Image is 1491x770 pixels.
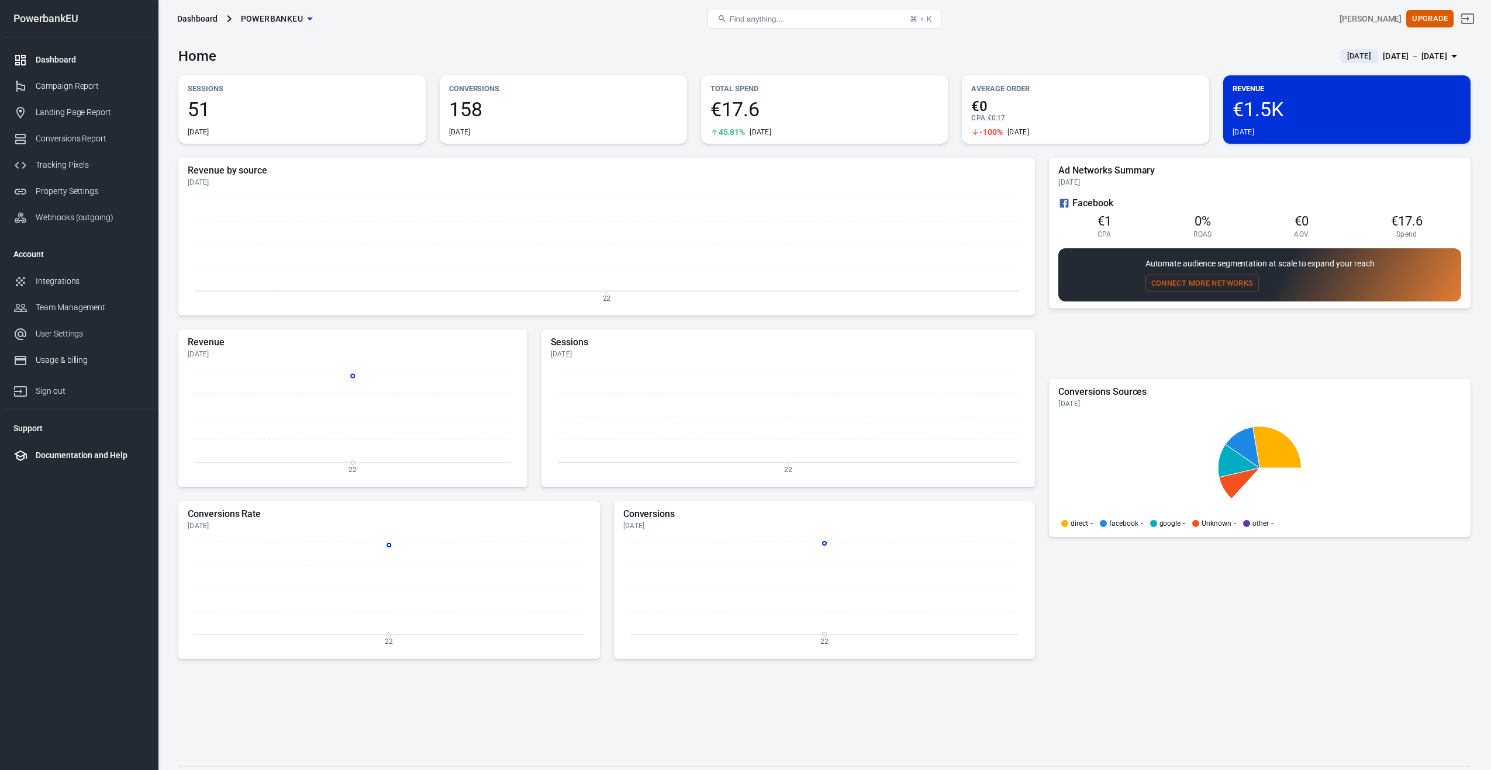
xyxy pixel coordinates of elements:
button: PowerbankEU [236,8,317,30]
div: User Settings [36,328,144,340]
div: [DATE] [623,521,1026,530]
span: - [1234,520,1236,527]
div: PowerbankEU [4,13,154,24]
p: google [1159,520,1181,527]
span: €17.6 [710,99,939,119]
span: CPA [1097,230,1112,239]
a: Sign out [4,373,154,404]
p: Total Spend [710,82,939,95]
tspan: 22 [348,466,357,474]
div: [DATE] [1058,399,1461,408]
p: Unknown [1202,520,1231,527]
div: Dashboard [177,13,218,25]
button: Find anything...⌘ + K [707,9,941,29]
a: User Settings [4,321,154,347]
a: Dashboard [4,47,154,73]
div: Campaign Report [36,80,144,92]
span: Spend [1396,230,1417,239]
button: Upgrade [1406,10,1454,28]
div: Usage & billing [36,354,144,366]
span: CPA : [971,114,987,122]
div: [DATE] [188,521,591,530]
p: direct [1071,520,1088,527]
span: - [1141,520,1143,527]
p: other [1252,520,1269,527]
div: Documentation and Help [36,449,144,462]
p: Revenue [1233,82,1461,95]
span: €0 [971,99,1200,113]
tspan: 22 [820,637,829,646]
span: -100% [979,128,1003,136]
span: - [1183,520,1185,527]
div: Conversions Report [36,133,144,145]
p: Conversions [449,82,678,95]
span: 51 [188,99,416,119]
button: [DATE][DATE] － [DATE] [1331,47,1471,66]
span: €0.17 [988,114,1006,122]
span: 45.81% [719,128,745,136]
h5: Revenue [188,337,518,348]
h5: Ad Networks Summary [1058,165,1461,176]
span: 158 [449,99,678,119]
h5: Conversions Sources [1058,386,1461,398]
div: Landing Page Report [36,106,144,119]
div: Integrations [36,275,144,287]
div: [DATE] [188,349,518,359]
div: Account id: euM9DEON [1340,13,1402,25]
h5: Sessions [551,337,1026,348]
span: €1 [1097,214,1112,228]
div: [DATE] [1058,178,1461,187]
div: [DATE] [188,127,209,137]
a: Campaign Report [4,73,154,99]
span: [DATE] [1342,50,1376,62]
div: Dashboard [36,54,144,66]
div: Facebook [1058,196,1461,210]
span: 0% [1195,214,1211,228]
tspan: 22 [784,466,792,474]
a: Webhooks (outgoing) [4,204,154,231]
p: Sessions [188,82,416,95]
span: - [1090,520,1093,527]
div: Tracking Pixels [36,159,144,171]
div: Property Settings [36,185,144,197]
div: Team Management [36,301,144,314]
h5: Conversions Rate [188,508,591,520]
tspan: 22 [603,294,611,302]
a: Sign out [1454,5,1482,33]
div: [DATE] － [DATE] [1383,49,1447,64]
h5: Conversions [623,508,1026,520]
span: Find anything... [729,15,782,23]
span: €17.6 [1391,214,1423,228]
span: AOV [1294,230,1309,239]
li: Account [4,240,154,268]
div: [DATE] [188,178,1026,187]
a: Team Management [4,294,154,321]
tspan: 22 [385,637,393,646]
a: Property Settings [4,178,154,204]
a: Usage & billing [4,347,154,373]
div: [DATE] [1233,127,1254,137]
span: PowerbankEU [241,12,303,26]
a: Tracking Pixels [4,152,154,178]
span: - [1271,520,1273,527]
button: Connect More Networks [1145,275,1259,293]
a: Landing Page Report [4,99,154,126]
h3: Home [178,48,216,64]
div: Webhooks (outgoing) [36,211,144,224]
div: [DATE] [551,349,1026,359]
span: €1.5K [1233,99,1461,119]
h5: Revenue by source [188,165,1026,176]
li: Support [4,414,154,442]
p: Average Order [971,82,1200,95]
div: [DATE] [1007,127,1029,137]
svg: Facebook Ads [1058,196,1070,210]
div: ⌘ + K [910,15,931,23]
p: Automate audience segmentation at scale to expand your reach [1145,258,1375,270]
a: Conversions Report [4,126,154,152]
span: ROAS [1193,230,1212,239]
p: facebook [1109,520,1138,527]
div: [DATE] [449,127,471,137]
div: Sign out [36,385,144,397]
a: Integrations [4,268,154,294]
span: €0 [1295,214,1309,228]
